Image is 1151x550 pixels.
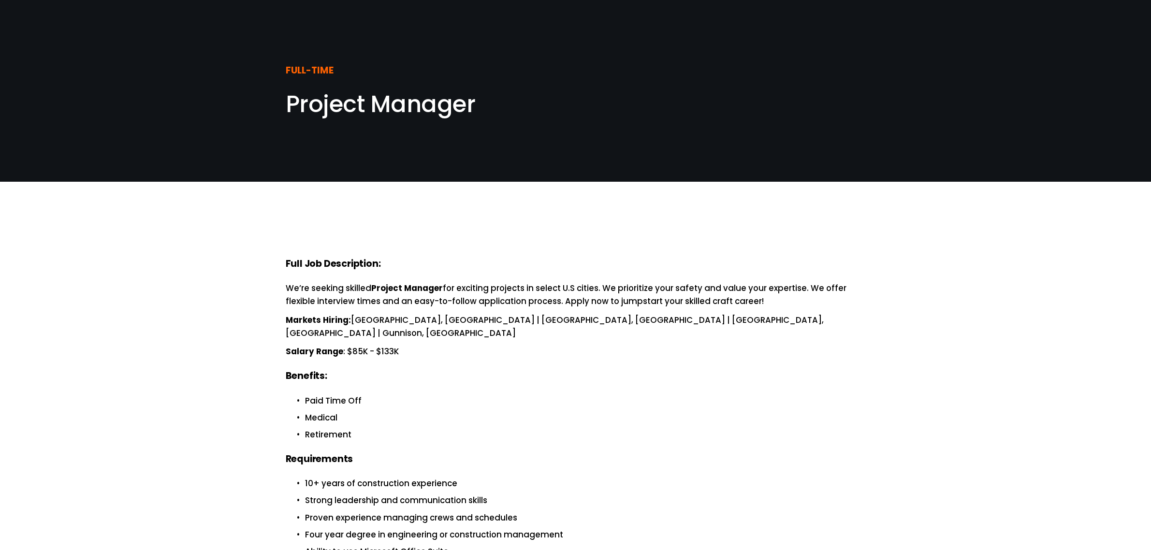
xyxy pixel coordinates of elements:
strong: Benefits: [286,369,327,382]
span: Project Manager [286,88,476,120]
strong: Salary Range [286,346,343,357]
p: We’re seeking skilled for exciting projects in select U.S cities. We prioritize your safety and v... [286,282,866,308]
p: Medical [305,411,866,424]
strong: Full Job Description: [286,257,381,270]
strong: FULL-TIME [286,64,334,77]
strong: Requirements [286,452,353,465]
p: Proven experience managing crews and schedules [305,511,866,524]
p: 10+ years of construction experience [305,477,866,490]
strong: Markets Hiring: [286,314,351,326]
p: Paid Time Off [305,394,866,407]
p: Retirement [305,428,866,441]
p: : $85K - $133K [286,345,866,358]
p: [GEOGRAPHIC_DATA], [GEOGRAPHIC_DATA] | [GEOGRAPHIC_DATA], [GEOGRAPHIC_DATA] | [GEOGRAPHIC_DATA], ... [286,314,866,340]
p: Four year degree in engineering or construction management [305,528,866,541]
p: Strong leadership and communication skills [305,494,866,507]
strong: Project Manager [371,282,443,294]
